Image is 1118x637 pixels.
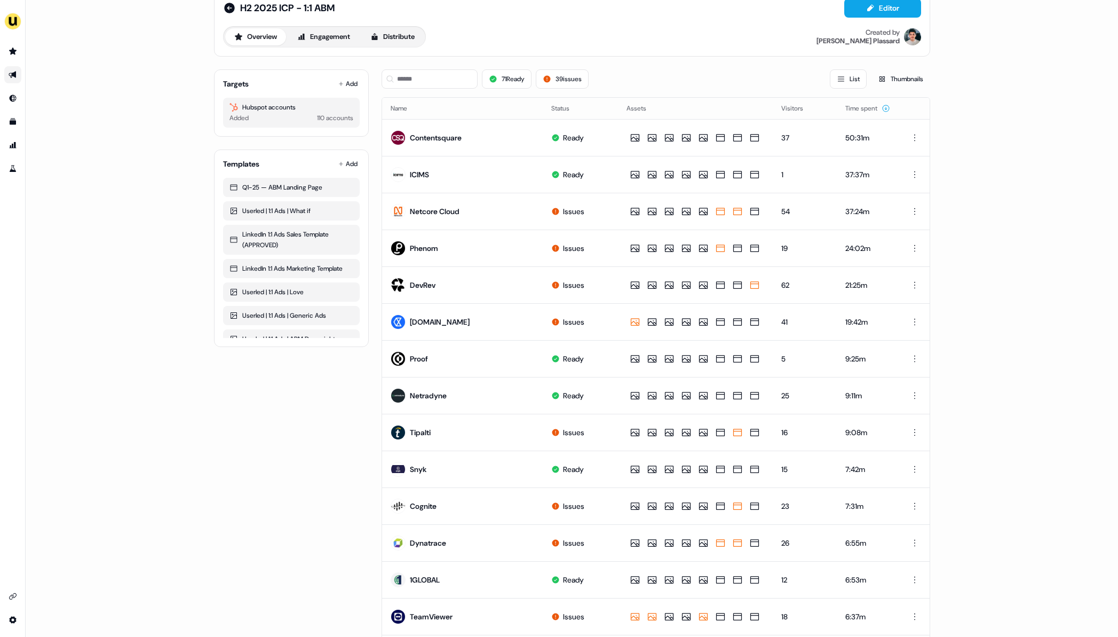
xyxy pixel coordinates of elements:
[410,575,440,585] div: 1GLOBAL
[4,160,21,177] a: Go to experiments
[410,390,447,401] div: Netradyne
[845,243,891,254] div: 24:02m
[563,353,584,364] div: Ready
[240,2,335,14] span: H2 2025 ICP - 1:1 ABM
[336,76,360,91] button: Add
[845,132,891,143] div: 50:31m
[845,575,891,585] div: 6:53m
[845,464,891,475] div: 7:42m
[336,156,360,171] button: Add
[871,69,930,89] button: Thumbnails
[410,317,470,327] div: [DOMAIN_NAME]
[4,588,21,605] a: Go to integrations
[781,611,829,622] div: 18
[229,206,353,216] div: Userled | 1:1 Ads | What if
[551,99,582,118] button: Status
[866,28,900,37] div: Created by
[482,69,532,89] button: 71Ready
[781,427,829,438] div: 16
[904,28,921,45] img: Vincent
[229,310,353,321] div: Userled | 1:1 Ads | Generic Ads
[781,575,829,585] div: 12
[410,169,429,180] div: ICIMS
[781,243,829,254] div: 19
[845,99,890,118] button: Time spent
[563,575,584,585] div: Ready
[781,353,829,364] div: 5
[410,501,437,512] div: Cognite
[225,28,286,45] button: Overview
[410,611,453,622] div: TeamViewer
[781,132,829,143] div: 37
[781,317,829,327] div: 41
[781,280,829,290] div: 62
[845,538,891,548] div: 6:55m
[536,69,589,89] button: 39issues
[410,132,462,143] div: Contentsquare
[4,137,21,154] a: Go to attribution
[845,169,891,180] div: 37:37m
[288,28,359,45] button: Engagement
[816,37,900,45] div: [PERSON_NAME] Plassard
[563,611,584,622] div: Issues
[845,206,891,217] div: 37:24m
[830,69,867,89] button: List
[781,99,816,118] button: Visitors
[563,169,584,180] div: Ready
[844,4,921,15] a: Editor
[781,206,829,217] div: 54
[4,611,21,628] a: Go to integrations
[563,243,584,254] div: Issues
[317,113,353,123] div: 110 accounts
[563,132,584,143] div: Ready
[845,280,891,290] div: 21:25m
[410,538,446,548] div: Dynatrace
[4,66,21,83] a: Go to outbound experience
[229,182,353,193] div: Q1-25 — ABM Landing Page
[223,78,249,89] div: Targets
[563,501,584,512] div: Issues
[781,390,829,401] div: 25
[229,287,353,297] div: Userled | 1:1 Ads | Love
[4,90,21,107] a: Go to Inbound
[845,390,891,401] div: 9:11m
[4,113,21,130] a: Go to templates
[781,169,829,180] div: 1
[563,538,584,548] div: Issues
[563,280,584,290] div: Issues
[781,538,829,548] div: 26
[361,28,424,45] button: Distribute
[618,98,773,119] th: Assets
[563,464,584,475] div: Ready
[229,113,249,123] div: Added
[410,243,438,254] div: Phenom
[845,611,891,622] div: 6:37m
[563,206,584,217] div: Issues
[410,280,435,290] div: DevRev
[4,43,21,60] a: Go to prospects
[845,427,891,438] div: 9:08m
[410,464,426,475] div: Snyk
[781,501,829,512] div: 23
[845,353,891,364] div: 9:25m
[229,263,353,274] div: LinkedIn 1:1 Ads Marketing Template
[563,317,584,327] div: Issues
[223,159,259,169] div: Templates
[229,102,353,113] div: Hubspot accounts
[410,353,428,364] div: Proof
[391,99,420,118] button: Name
[229,334,353,344] div: Userled | 1:1 Ads | ABM Done right
[845,501,891,512] div: 7:31m
[781,464,829,475] div: 15
[229,229,353,250] div: LinkedIn 1:1 Ads Sales Template (APPROVED)
[845,317,891,327] div: 19:42m
[410,427,431,438] div: Tipalti
[563,390,584,401] div: Ready
[563,427,584,438] div: Issues
[410,206,459,217] div: Netcore Cloud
